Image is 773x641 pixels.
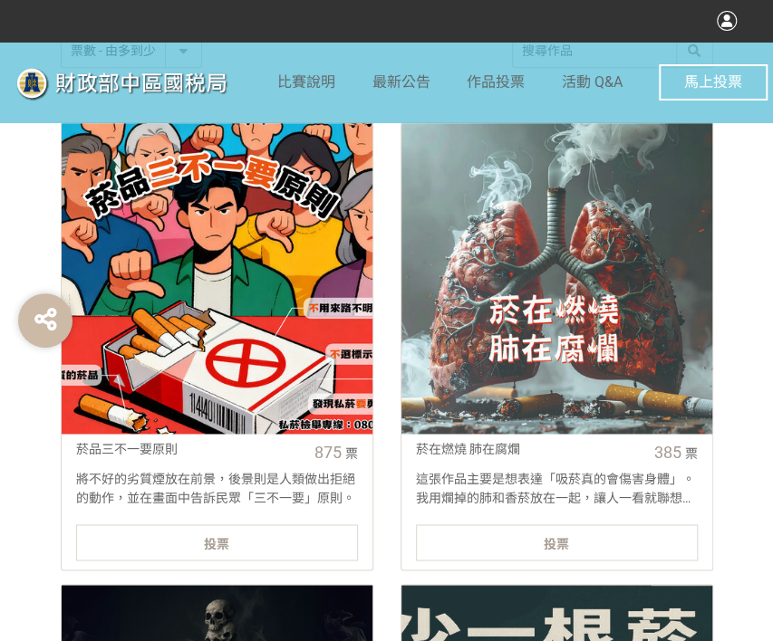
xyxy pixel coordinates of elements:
[467,73,525,91] span: 作品投票
[685,446,698,461] span: 票
[467,42,525,123] a: 作品投票
[277,73,335,91] span: 比賽說明
[345,446,358,461] span: 票
[562,73,623,91] span: 活動 Q&A
[372,42,430,123] a: 最新公告
[562,42,623,123] a: 活動 Q&A
[684,73,742,91] span: 馬上投票
[62,470,372,506] div: 將不好的劣質煙放在前景，後景則是人類做出拒絕的動作，並在畫面中告訴民眾「三不一要」原則。
[76,440,302,459] div: 菸品三不一要原則
[654,443,681,462] span: 385
[61,122,373,570] a: 菸品三不一要原則875票將不好的劣質煙放在前景，後景則是人類做出拒絕的動作，並在畫面中告訴民眾「三不一要」原則。投票
[544,536,569,550] span: 投票
[314,443,342,462] span: 875
[659,64,768,100] button: 馬上投票
[401,470,712,506] div: 這張作品主要是想表達「吸菸真的會傷害身體」。我用爛掉的肺和香菸放在一起，讓人一看就聯想到抽菸會讓肺壞掉。比起單純用文字說明，用圖像直接呈現更有衝擊感，也能讓人更快理解菸害的嚴重性。希望看到這張圖...
[372,73,430,91] span: 最新公告
[416,440,642,459] div: 菸在燃燒 肺在腐爛
[401,122,713,570] a: 菸在燃燒 肺在腐爛385票這張作品主要是想表達「吸菸真的會傷害身體」。我用爛掉的肺和香菸放在一起，讓人一看就聯想到抽菸會讓肺壞掉。比起單純用文字說明，用圖像直接呈現更有衝擊感，也能讓人更快理解菸...
[204,536,229,550] span: 投票
[5,61,277,106] img: 「拒菸新世界 AI告訴你」防制菸品稅捐逃漏 徵件比賽
[277,42,335,123] a: 比賽說明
